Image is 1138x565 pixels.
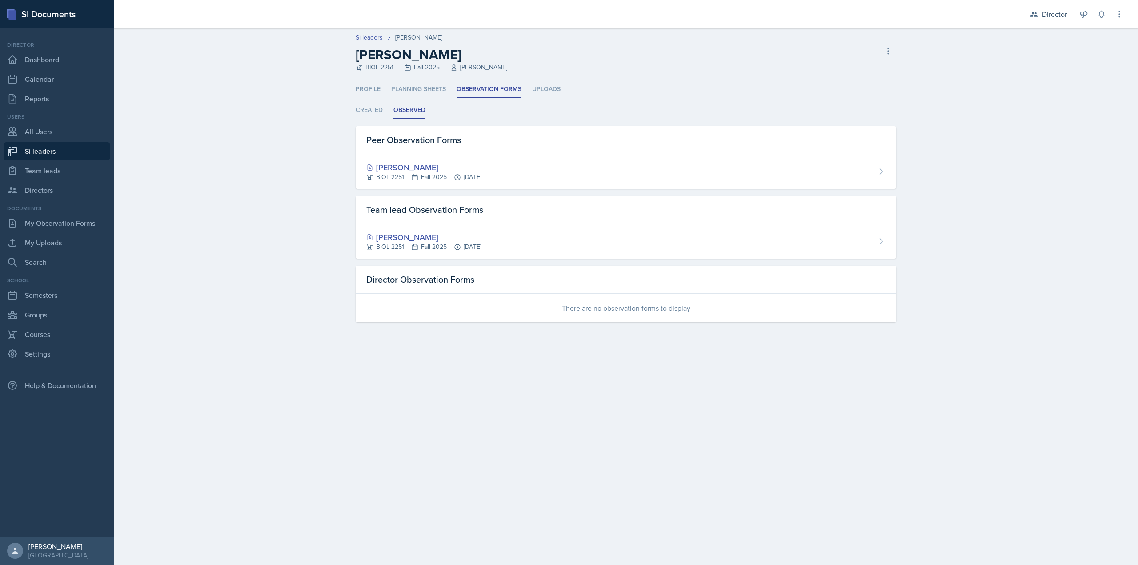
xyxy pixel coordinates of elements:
a: Semesters [4,286,110,304]
a: Dashboard [4,51,110,68]
li: Planning Sheets [391,81,446,98]
a: Directors [4,181,110,199]
div: Help & Documentation [4,377,110,394]
div: There are no observation forms to display [356,294,896,322]
a: My Observation Forms [4,214,110,232]
a: Settings [4,345,110,363]
a: [PERSON_NAME] BIOL 2251Fall 2025[DATE] [356,154,896,189]
li: Observation Forms [457,81,521,98]
div: Director [1042,9,1067,20]
div: [PERSON_NAME] [366,231,481,243]
li: Created [356,102,383,119]
div: [PERSON_NAME] [395,33,442,42]
a: Si leaders [356,33,383,42]
a: [PERSON_NAME] BIOL 2251Fall 2025[DATE] [356,224,896,259]
div: BIOL 2251 Fall 2025 [DATE] [366,242,481,252]
div: [PERSON_NAME] [28,542,88,551]
div: Users [4,113,110,121]
h2: [PERSON_NAME] [356,47,507,63]
li: Uploads [532,81,561,98]
div: BIOL 2251 Fall 2025 [PERSON_NAME] [356,63,507,72]
div: Peer Observation Forms [356,126,896,154]
div: Director Observation Forms [356,266,896,294]
a: Calendar [4,70,110,88]
div: [PERSON_NAME] [366,161,481,173]
a: All Users [4,123,110,140]
div: Team lead Observation Forms [356,196,896,224]
div: BIOL 2251 Fall 2025 [DATE] [366,172,481,182]
li: Observed [393,102,425,119]
div: Documents [4,204,110,212]
a: Si leaders [4,142,110,160]
div: School [4,276,110,285]
div: [GEOGRAPHIC_DATA] [28,551,88,560]
div: Director [4,41,110,49]
li: Profile [356,81,381,98]
a: My Uploads [4,234,110,252]
a: Groups [4,306,110,324]
a: Search [4,253,110,271]
a: Courses [4,325,110,343]
a: Team leads [4,162,110,180]
a: Reports [4,90,110,108]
